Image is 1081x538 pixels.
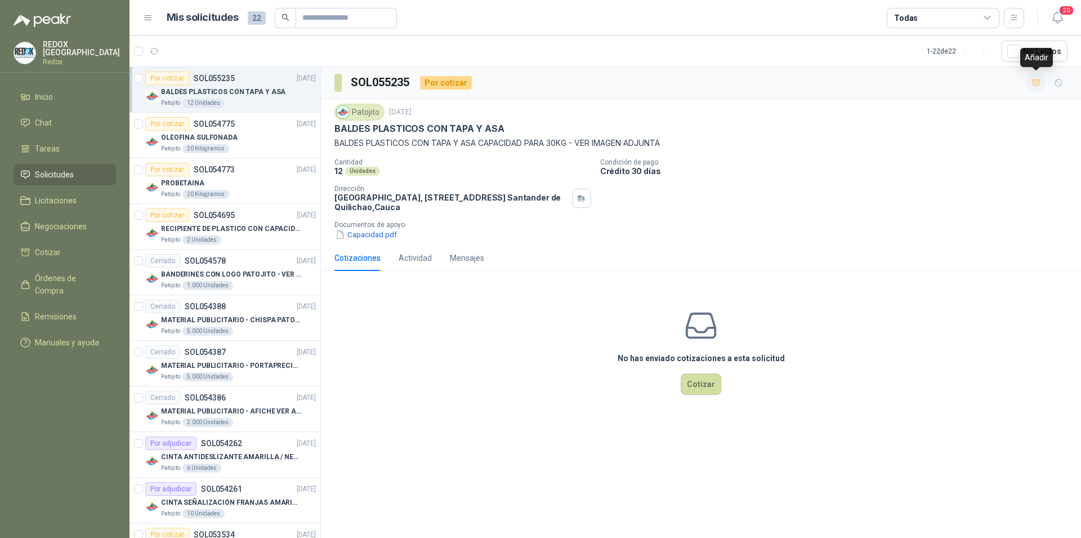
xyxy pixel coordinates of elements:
[14,306,116,327] a: Remisiones
[297,164,316,175] p: [DATE]
[14,112,116,134] a: Chat
[334,221,1076,229] p: Documentos de apoyo
[334,137,1067,149] p: BALDES PLASTICOS CON TAPA Y ASA CAPACIDAD PARA 30KG - VER IMAGEN ADJUNTA
[194,211,235,219] p: SOL054695
[194,120,235,128] p: SOL054775
[297,73,316,84] p: [DATE]
[334,185,568,193] p: Dirección
[1047,8,1067,28] button: 20
[14,332,116,353] a: Manuales y ayuda
[145,363,159,377] img: Company Logo
[161,87,285,97] p: BALDES PLASTICOS CON TAPA Y ASA
[182,464,221,473] div: 6 Unidades
[129,113,320,158] a: Por cotizarSOL054775[DATE] Company LogoOLEOFINA SULFONADAPatojito20 Kilogramos
[182,190,229,199] div: 20 Kilogramos
[161,281,180,290] p: Patojito
[161,144,180,153] p: Patojito
[182,327,233,336] div: 5.000 Unidades
[182,235,221,244] div: 2 Unidades
[129,432,320,478] a: Por adjudicarSOL054262[DATE] Company LogoCINTA ANTIDESLIZANTE AMARILLA / NEGRAPatojito6 Unidades
[35,91,53,103] span: Inicio
[145,163,189,176] div: Por cotizar
[35,272,105,297] span: Órdenes de Compra
[145,181,159,194] img: Company Logo
[145,72,189,85] div: Por cotizar
[161,99,180,108] p: Patojito
[14,216,116,237] a: Negociaciones
[297,393,316,403] p: [DATE]
[681,374,721,395] button: Cotizar
[14,86,116,108] a: Inicio
[161,372,180,381] p: Patojito
[618,352,785,364] h3: No has enviado cotizaciones a esta solicitud
[145,437,196,450] div: Por adjudicar
[161,132,238,143] p: OLEOFINA SULFONADA
[161,509,180,518] p: Patojito
[35,246,61,259] span: Cotizar
[35,117,52,129] span: Chat
[282,14,289,21] span: search
[129,250,320,295] a: CerradoSOL054578[DATE] Company LogoBANDERINES CON LOGO PATOJITO - VER DOC ADJUNTOPatojito1.000 Un...
[297,438,316,449] p: [DATE]
[14,268,116,301] a: Órdenes de Compra
[201,485,242,493] p: SOL054261
[334,104,385,121] div: Patojito
[334,252,381,264] div: Cotizaciones
[194,166,235,174] p: SOL054773
[1001,41,1067,62] button: No Leídos
[297,301,316,312] p: [DATE]
[161,190,180,199] p: Patojito
[182,372,233,381] div: 5.000 Unidades
[145,90,159,103] img: Company Logo
[14,14,71,27] img: Logo peakr
[35,220,87,233] span: Negociaciones
[201,439,242,447] p: SOL054262
[161,497,301,508] p: CINTA SEÑALIZACIÓN FRANJAS AMARILLAS NEGRA
[334,229,398,241] button: Capacidad.pdf
[194,74,235,82] p: SOL055235
[129,158,320,204] a: Por cotizarSOL054773[DATE] Company LogoPROBETAINAPatojito20 Kilogramos
[145,482,196,496] div: Por adjudicar
[297,256,316,266] p: [DATE]
[297,347,316,358] p: [DATE]
[129,386,320,432] a: CerradoSOL054386[DATE] Company LogoMATERIAL PUBLICITARIO - AFICHE VER ADJUNTOPatojito2.000 Unidades
[145,117,189,131] div: Por cotizar
[420,76,472,90] div: Por cotizar
[129,341,320,386] a: CerradoSOL054387[DATE] Company LogoMATERIAL PUBLICITARIO - PORTAPRECIOS VER ADJUNTOPatojito5.000 ...
[129,204,320,250] a: Por cotizarSOL054695[DATE] Company LogoRECIPIENTE DE PLASTICO CON CAPACIDAD DE 1.8 LT PARA LA EXT...
[182,99,225,108] div: 12 Unidades
[161,269,301,280] p: BANDERINES CON LOGO PATOJITO - VER DOC ADJUNTO
[145,208,189,222] div: Por cotizar
[145,391,180,404] div: Cerrado
[14,42,35,64] img: Company Logo
[399,252,432,264] div: Actividad
[248,11,266,25] span: 22
[600,166,1076,176] p: Crédito 30 días
[35,194,77,207] span: Licitaciones
[351,74,411,91] h3: SOL055235
[145,254,180,268] div: Cerrado
[1020,48,1053,67] div: Añadir
[297,119,316,130] p: [DATE]
[161,327,180,336] p: Patojito
[161,224,301,234] p: RECIPIENTE DE PLASTICO CON CAPACIDAD DE 1.8 LT PARA LA EXTRACCIÓN MANUAL DE LIQUIDOS
[389,107,412,118] p: [DATE]
[185,394,226,402] p: SOL054386
[297,484,316,495] p: [DATE]
[161,315,301,326] p: MATERIAL PUBLICITARIO - CHISPA PATOJITO VER ADJUNTO
[43,59,120,65] p: Redox
[129,295,320,341] a: CerradoSOL054388[DATE] Company LogoMATERIAL PUBLICITARIO - CHISPA PATOJITO VER ADJUNTOPatojito5.0...
[145,500,159,514] img: Company Logo
[297,210,316,221] p: [DATE]
[14,164,116,185] a: Solicitudes
[145,226,159,240] img: Company Logo
[161,464,180,473] p: Patojito
[450,252,484,264] div: Mensajes
[14,242,116,263] a: Cotizar
[185,257,226,265] p: SOL054578
[35,336,99,349] span: Manuales y ayuda
[334,158,591,166] p: Cantidad
[14,190,116,211] a: Licitaciones
[345,167,380,176] div: Unidades
[334,193,568,212] p: [GEOGRAPHIC_DATA], [STREET_ADDRESS] Santander de Quilichao , Cauca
